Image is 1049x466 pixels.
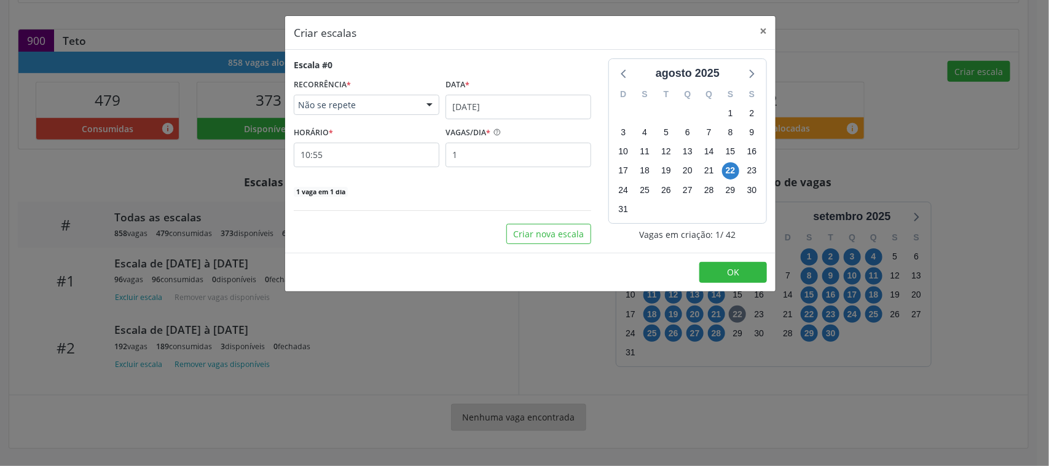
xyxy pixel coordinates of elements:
[446,124,490,143] label: VAGAS/DIA
[294,25,356,41] h5: Criar escalas
[722,143,739,160] span: sexta-feira, 15 de agosto de 2025
[679,181,696,199] span: quarta-feira, 27 de agosto de 2025
[446,76,469,95] label: Data
[636,181,653,199] span: segunda-feira, 25 de agosto de 2025
[446,95,591,119] input: Selecione uma data
[701,181,718,199] span: quinta-feira, 28 de agosto de 2025
[722,162,739,180] span: sexta-feira, 22 de agosto de 2025
[722,181,739,199] span: sexta-feira, 29 de agosto de 2025
[615,162,632,180] span: domingo, 17 de agosto de 2025
[615,143,632,160] span: domingo, 10 de agosto de 2025
[701,162,718,180] span: quinta-feira, 21 de agosto de 2025
[294,187,348,197] span: 1 vaga em 1 dia
[701,124,718,141] span: quinta-feira, 7 de agosto de 2025
[677,85,699,104] div: Q
[741,85,763,104] div: S
[615,124,632,141] span: domingo, 3 de agosto de 2025
[679,162,696,180] span: quarta-feira, 20 de agosto de 2025
[727,266,739,278] span: OK
[721,228,736,241] span: / 42
[636,143,653,160] span: segunda-feira, 11 de agosto de 2025
[294,76,351,95] label: RECORRÊNCIA
[656,85,677,104] div: T
[636,162,653,180] span: segunda-feira, 18 de agosto de 2025
[744,181,761,199] span: sábado, 30 de agosto de 2025
[298,99,414,111] span: Não se repete
[744,124,761,141] span: sábado, 9 de agosto de 2025
[720,85,741,104] div: S
[751,16,776,46] button: Close
[608,228,767,241] div: Vagas em criação: 1
[679,143,696,160] span: quarta-feira, 13 de agosto de 2025
[294,58,332,71] div: Escala #0
[698,85,720,104] div: Q
[506,224,591,245] button: Criar nova escala
[744,105,761,122] span: sábado, 2 de agosto de 2025
[294,143,439,167] input: 00:00
[658,181,675,199] span: terça-feira, 26 de agosto de 2025
[701,143,718,160] span: quinta-feira, 14 de agosto de 2025
[613,85,634,104] div: D
[615,181,632,199] span: domingo, 24 de agosto de 2025
[699,262,767,283] button: OK
[636,124,653,141] span: segunda-feira, 4 de agosto de 2025
[744,162,761,180] span: sábado, 23 de agosto de 2025
[658,143,675,160] span: terça-feira, 12 de agosto de 2025
[722,105,739,122] span: sexta-feira, 1 de agosto de 2025
[651,65,725,82] div: agosto 2025
[679,124,696,141] span: quarta-feira, 6 de agosto de 2025
[658,162,675,180] span: terça-feira, 19 de agosto de 2025
[744,143,761,160] span: sábado, 16 de agosto de 2025
[634,85,656,104] div: S
[658,124,675,141] span: terça-feira, 5 de agosto de 2025
[615,200,632,218] span: domingo, 31 de agosto de 2025
[722,124,739,141] span: sexta-feira, 8 de agosto de 2025
[294,124,333,143] label: HORÁRIO
[490,124,501,136] ion-icon: help circle outline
